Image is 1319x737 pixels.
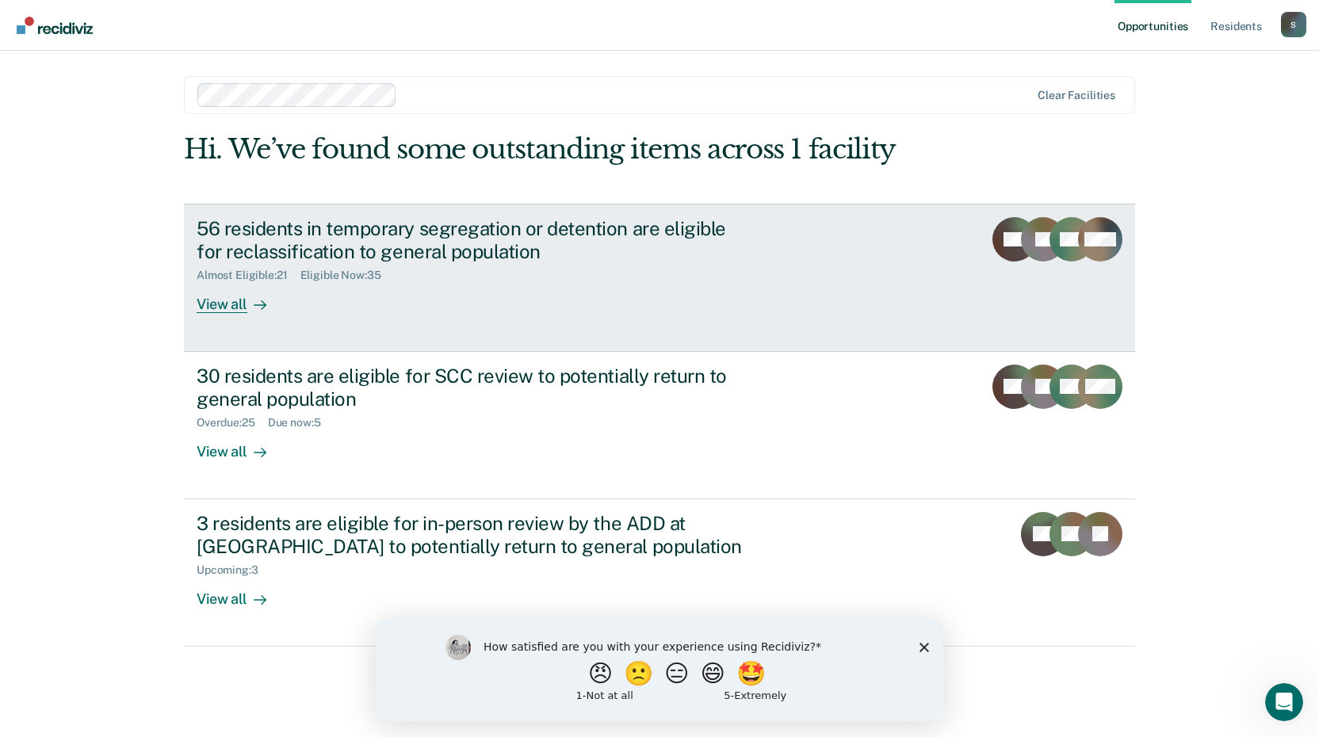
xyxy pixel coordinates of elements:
[1281,12,1306,37] div: S
[17,17,93,34] img: Recidiviz
[268,416,334,430] div: Due now : 5
[197,563,271,577] div: Upcoming : 3
[184,499,1135,647] a: 3 residents are eligible for in-person review by the ADD at [GEOGRAPHIC_DATA] to potentially retu...
[184,204,1135,352] a: 56 residents in temporary segregation or detention are eligible for reclassification to general p...
[197,282,285,313] div: View all
[184,133,945,166] div: Hi. We’ve found some outstanding items across 1 facility
[197,577,285,608] div: View all
[197,512,753,558] div: 3 residents are eligible for in-person review by the ADD at [GEOGRAPHIC_DATA] to potentially retu...
[197,365,753,411] div: 30 residents are eligible for SCC review to potentially return to general population
[1281,12,1306,37] button: Profile dropdown button
[1038,89,1115,102] div: Clear facilities
[197,430,285,460] div: View all
[300,269,394,282] div: Eligible Now : 35
[197,416,268,430] div: Overdue : 25
[376,619,943,721] iframe: Survey by Kim from Recidiviz
[197,269,300,282] div: Almost Eligible : 21
[197,217,753,263] div: 56 residents in temporary segregation or detention are eligible for reclassification to general p...
[1265,683,1303,721] iframe: Intercom live chat
[184,352,1135,499] a: 30 residents are eligible for SCC review to potentially return to general populationOverdue:25Due...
